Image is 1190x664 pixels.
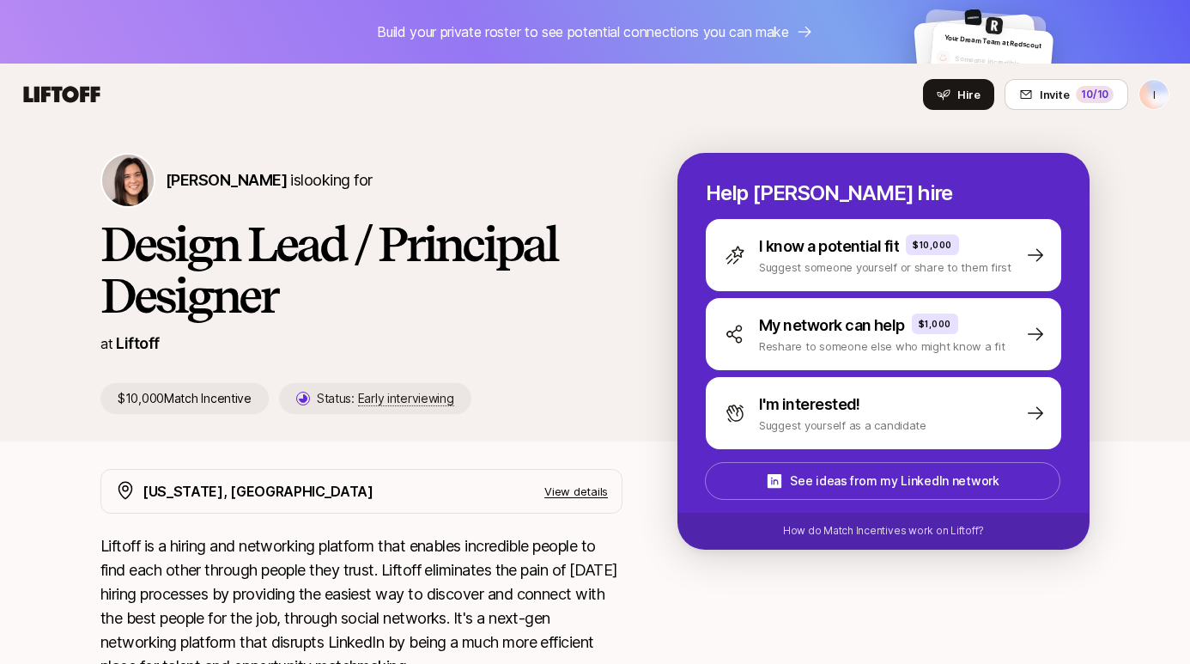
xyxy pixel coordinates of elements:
p: Suggest yourself as a candidate [759,417,926,434]
span: Early interviewing [358,391,454,406]
img: default-avatar.svg [935,50,950,65]
img: Eleanor Morgan [102,155,154,206]
p: See ideas from my LinkedIn network [790,471,999,491]
span: Hire [957,86,981,103]
img: c6262b94_ac50_41c9_89e2_b0dd7e2bee2f.jpg [985,16,1003,34]
p: $10,000 Match Incentive [100,383,269,414]
p: I [1153,89,1156,101]
a: Liftoff [116,334,159,352]
p: My network can help [759,314,905,338]
p: Help [PERSON_NAME] hire [706,181,1061,205]
p: I'm interested! [759,393,860,417]
p: Someone incredible [954,53,1046,72]
p: [US_STATE], [GEOGRAPHIC_DATA] [143,480,373,503]
p: Status: [317,388,454,409]
p: $10,000 [913,238,952,252]
span: Your Dream Team at Redscout [944,34,1041,51]
button: Invite10/10 [1005,79,1128,110]
p: Suggest someone yourself or share to them first [759,259,1011,276]
p: How do Match Incentives work on Liftoff? [783,523,984,539]
p: $1,000 [919,317,951,331]
img: 5048a4b7_fae7_4150_aef0_f9a1b9d1b985.jpg [963,9,981,27]
div: 10 /10 [1076,86,1114,103]
span: [PERSON_NAME] [166,171,287,189]
span: Invite [1040,86,1069,103]
button: I [1138,79,1169,110]
p: is looking for [166,168,372,192]
p: I know a potential fit [759,235,899,259]
p: View details [544,483,608,500]
p: at [100,332,112,355]
button: Hire [923,79,994,110]
button: See ideas from my LinkedIn network [705,462,1060,500]
h1: Design Lead / Principal Designer [100,218,622,321]
p: Build your private roster to see potential connections you can make [377,21,789,43]
img: default-avatar.svg [921,61,937,76]
p: Reshare to someone else who might know a fit [759,338,1005,355]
